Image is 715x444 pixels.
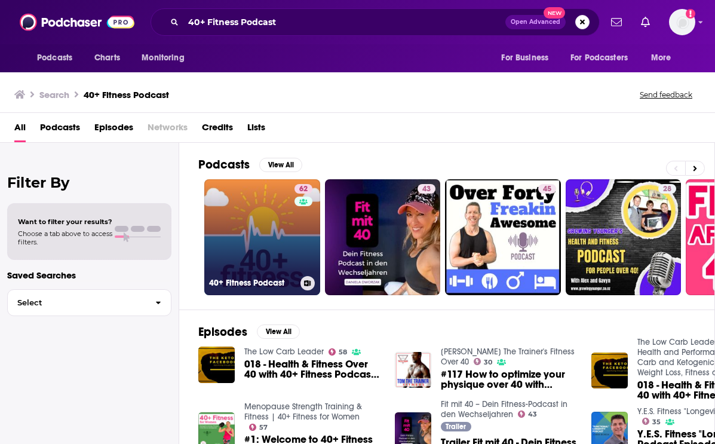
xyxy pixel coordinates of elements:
[636,90,696,100] button: Send feedback
[151,8,600,36] div: Search podcasts, credits, & more...
[484,360,492,365] span: 30
[669,9,695,35] img: User Profile
[249,424,268,431] a: 57
[133,47,200,69] button: open menu
[445,179,561,295] a: 45
[198,324,300,339] a: EpisodesView All
[294,184,312,194] a: 62
[244,402,362,422] a: Menopause Strength Training & Fitness | 40+ Fitness for Women
[651,50,671,66] span: More
[198,157,302,172] a: PodcastsView All
[658,184,676,194] a: 28
[7,174,171,191] h2: Filter By
[570,50,628,66] span: For Podcasters
[441,347,575,367] a: Tom The Trainer's Fitness Over 40
[493,47,563,69] button: open menu
[29,47,88,69] button: open menu
[7,289,171,316] button: Select
[441,399,567,419] a: Fit mit 40 – Dein Fitness-Podcast in den Wechseljahren
[244,347,324,357] a: The Low Carb Leader
[7,270,171,281] p: Saved Searches
[20,11,134,33] img: Podchaser - Follow, Share and Rate Podcasts
[18,218,112,226] span: Want to filter your results?
[563,47,645,69] button: open menu
[422,183,431,195] span: 43
[259,158,302,172] button: View All
[39,89,69,100] h3: Search
[198,324,247,339] h2: Episodes
[87,47,127,69] a: Charts
[325,179,441,295] a: 43
[259,425,268,430] span: 57
[244,359,380,379] a: 018 - Health & Fitness Over 40 with 40+ Fitness Podcast Host, Allan Misner
[142,50,184,66] span: Monitoring
[544,7,565,19] span: New
[643,47,686,69] button: open menu
[669,9,695,35] button: Show profile menu
[198,347,235,383] img: 018 - Health & Fitness Over 40 with 40+ Fitness Podcast Host, Allan Misner
[511,19,560,25] span: Open Advanced
[198,157,250,172] h2: Podcasts
[418,184,435,194] a: 43
[299,183,308,195] span: 62
[257,324,300,339] button: View All
[505,15,566,29] button: Open AdvancedNew
[14,118,26,142] a: All
[446,423,466,430] span: Trailer
[474,358,493,365] a: 30
[94,118,133,142] a: Episodes
[183,13,505,32] input: Search podcasts, credits, & more...
[636,12,655,32] a: Show notifications dropdown
[84,89,169,100] h3: 40+ Fitness Podcast
[663,183,671,195] span: 28
[591,353,628,389] img: 018 - Health & Fitness Over 40 with 40+ Fitness Podcast Host, Allan Misner
[528,412,537,417] span: 43
[518,411,538,418] a: 43
[40,118,80,142] a: Podcasts
[329,348,348,356] a: 58
[339,350,347,355] span: 58
[538,184,556,194] a: 45
[395,352,431,388] img: #117 How to optimize your physique over 40 with Tom Mouland (40+ Fitness Podcast)
[566,179,682,295] a: 28
[441,369,577,390] span: #117 How to optimize your physique over 40 with [PERSON_NAME] (40+ Fitness Podcast)
[94,50,120,66] span: Charts
[606,12,627,32] a: Show notifications dropdown
[209,278,296,288] h3: 40+ Fitness Podcast
[244,359,380,379] span: 018 - Health & Fitness Over 40 with 40+ Fitness Podcast Host, [PERSON_NAME]
[37,50,72,66] span: Podcasts
[441,369,577,390] a: #117 How to optimize your physique over 40 with Tom Mouland (40+ Fitness Podcast)
[18,229,112,246] span: Choose a tab above to access filters.
[642,418,661,425] a: 35
[543,183,551,195] span: 45
[204,179,320,295] a: 6240+ Fitness Podcast
[669,9,695,35] span: Logged in as alignPR
[148,118,188,142] span: Networks
[686,9,695,19] svg: Add a profile image
[652,419,661,425] span: 35
[202,118,233,142] a: Credits
[247,118,265,142] a: Lists
[501,50,548,66] span: For Business
[8,299,146,307] span: Select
